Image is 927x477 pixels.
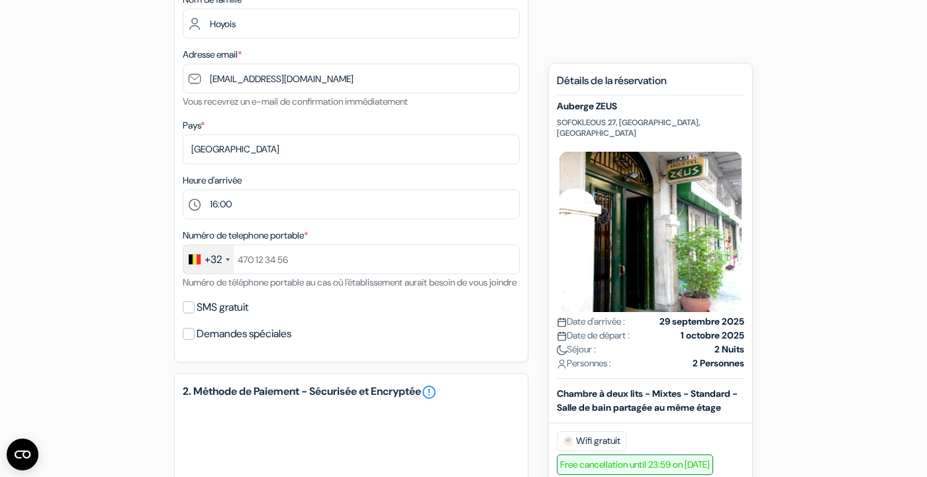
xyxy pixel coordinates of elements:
h5: Détails de la réservation [557,74,744,95]
h5: Auberge ZEUS [557,101,744,112]
p: SOFOKLEOUS 27, [GEOGRAPHIC_DATA], [GEOGRAPHIC_DATA] [557,117,744,138]
img: user_icon.svg [557,359,567,369]
label: Pays [183,119,205,132]
input: 470 12 34 56 [183,244,520,274]
input: Entrer adresse e-mail [183,64,520,93]
h5: 2. Méthode de Paiement - Sécurisée et Encryptée [183,384,520,400]
a: error_outline [421,384,437,400]
span: Séjour : [557,343,596,356]
small: Numéro de téléphone portable au cas où l'établissement aurait besoin de vous joindre [183,276,516,288]
img: calendar.svg [557,317,567,327]
input: Entrer le nom de famille [183,9,520,38]
span: Personnes : [557,356,611,370]
span: Date d'arrivée : [557,315,625,329]
label: Numéro de telephone portable [183,229,308,242]
small: Vous recevrez un e-mail de confirmation immédiatement [183,95,408,107]
label: Demandes spéciales [197,325,291,343]
img: calendar.svg [557,331,567,341]
strong: 2 Personnes [693,356,744,370]
label: Heure d'arrivée [183,174,242,187]
div: Belgium (België): +32 [183,245,234,274]
strong: 29 septembre 2025 [659,315,744,329]
img: free_wifi.svg [563,436,573,447]
img: moon.svg [557,345,567,355]
div: +32 [205,252,222,268]
strong: 1 octobre 2025 [681,329,744,343]
span: Wifi gratuit [557,431,626,451]
label: SMS gratuit [197,298,248,317]
b: Chambre à deux lits - Mixtes - Standard - Salle de bain partagée au même étage [557,388,738,413]
label: Adresse email [183,48,242,62]
span: Free cancellation until 23:59 on [DATE] [557,454,713,475]
button: Ouvrir le widget CMP [7,439,38,470]
strong: 2 Nuits [714,343,744,356]
span: Date de départ : [557,329,630,343]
